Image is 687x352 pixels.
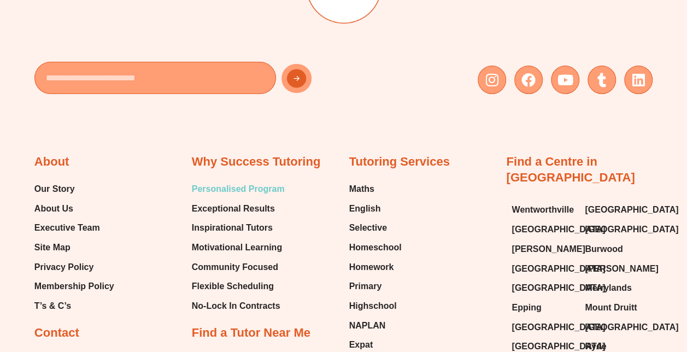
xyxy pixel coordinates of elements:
[34,181,75,197] span: Our Story
[192,201,275,217] span: Exceptional Results
[512,300,541,316] span: Epping
[192,298,285,314] a: No-Lock In Contracts
[34,181,114,197] a: Our Story
[585,241,623,257] span: Burwood
[192,278,285,295] a: Flexible Scheduling
[349,278,402,295] a: Primary
[34,298,114,314] a: T’s & C’s
[585,241,647,257] a: Burwood
[192,259,285,275] a: Community Focused
[585,319,647,336] a: [GEOGRAPHIC_DATA]
[192,181,285,197] a: Personalised Program
[512,280,605,296] span: [GEOGRAPHIC_DATA]
[349,181,402,197] a: Maths
[349,154,450,170] h2: Tutoring Services
[585,202,647,218] a: [GEOGRAPHIC_DATA]
[585,300,637,316] span: Mount Druitt
[34,220,100,236] span: Executive Team
[34,239,114,256] a: Site Map
[506,155,635,184] a: Find a Centre in [GEOGRAPHIC_DATA]
[192,278,274,295] span: Flexible Scheduling
[192,325,310,341] h2: Find a Tutor Near Me
[585,221,647,238] a: [GEOGRAPHIC_DATA]
[349,318,386,334] span: NAPLAN
[192,239,282,256] span: Motivational Learning
[192,154,321,170] h2: Why Success Tutoring
[585,300,647,316] a: Mount Druitt
[585,261,658,277] span: [PERSON_NAME]
[192,220,285,236] a: Inspirational Tutors
[34,220,114,236] a: Executive Team
[585,261,647,277] a: [PERSON_NAME]
[512,221,605,238] span: [GEOGRAPHIC_DATA]
[512,202,574,218] a: Wentworthville
[34,154,69,170] h2: About
[34,201,114,217] a: About Us
[349,201,381,217] span: English
[192,239,285,256] a: Motivational Learning
[34,325,79,341] h2: Contact
[349,298,397,314] span: Highschool
[585,202,678,218] span: [GEOGRAPHIC_DATA]
[512,280,574,296] a: [GEOGRAPHIC_DATA]
[349,201,402,217] a: English
[585,319,678,336] span: [GEOGRAPHIC_DATA]
[585,280,647,296] a: Merrylands
[34,239,71,256] span: Site Map
[349,259,394,275] span: Homework
[34,201,73,217] span: About Us
[512,221,574,238] a: [GEOGRAPHIC_DATA]
[34,259,114,275] a: Privacy Policy
[349,220,402,236] a: Selective
[34,278,114,295] a: Membership Policy
[34,298,71,314] span: T’s & C’s
[512,241,585,257] span: [PERSON_NAME]
[192,220,273,236] span: Inspirational Tutors
[349,278,382,295] span: Primary
[349,220,387,236] span: Selective
[585,280,631,296] span: Merrylands
[34,259,94,275] span: Privacy Policy
[349,298,402,314] a: Highschool
[512,241,574,257] a: [PERSON_NAME]
[512,319,574,336] a: [GEOGRAPHIC_DATA]
[349,181,374,197] span: Maths
[632,300,687,352] iframe: Chat Widget
[349,259,402,275] a: Homework
[512,319,605,336] span: [GEOGRAPHIC_DATA]
[349,318,402,334] a: NAPLAN
[192,259,278,275] span: Community Focused
[349,239,402,256] a: Homeschool
[585,221,678,238] span: [GEOGRAPHIC_DATA]
[512,300,574,316] a: Epping
[192,298,280,314] span: No-Lock In Contracts
[512,261,605,277] span: [GEOGRAPHIC_DATA]
[34,62,338,99] form: New Form
[192,201,285,217] a: Exceptional Results
[512,261,574,277] a: [GEOGRAPHIC_DATA]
